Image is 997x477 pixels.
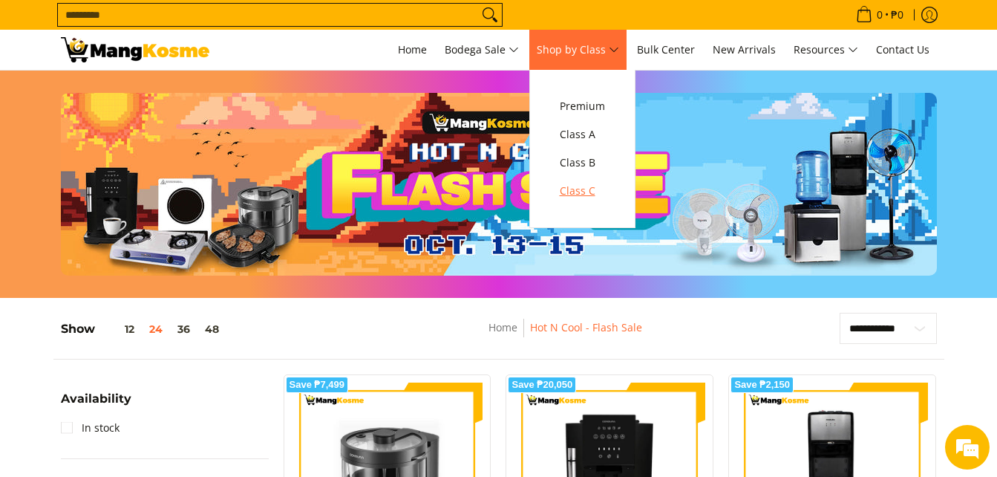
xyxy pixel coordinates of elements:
span: Shop by Class [537,41,619,59]
span: Premium [560,97,605,116]
span: Bodega Sale [445,41,519,59]
span: • [851,7,908,23]
span: Contact Us [876,42,929,56]
span: ₱0 [889,10,906,20]
span: Bulk Center [637,42,695,56]
span: Resources [794,41,858,59]
a: Contact Us [869,30,937,70]
a: Home [488,320,517,334]
a: In stock [61,416,120,440]
a: Resources [786,30,866,70]
button: 48 [197,323,226,335]
button: 12 [95,323,142,335]
span: Save ₱7,499 [290,380,345,389]
button: 36 [170,323,197,335]
span: Save ₱2,150 [734,380,790,389]
span: Save ₱20,050 [511,380,572,389]
a: Bulk Center [630,30,702,70]
span: Class C [560,182,605,201]
img: Hot N Cool: Mang Kosme MID-PAYDAY APPLIANCES SALE! l Mang Kosme [61,37,209,62]
span: Availability [61,393,131,405]
a: Home [390,30,434,70]
a: New Arrivals [705,30,783,70]
a: Class B [552,149,612,177]
nav: Breadcrumbs [385,319,745,352]
button: Search [478,4,502,26]
button: 24 [142,323,170,335]
a: Shop by Class [529,30,627,70]
span: Class B [560,154,605,172]
a: Class A [552,120,612,149]
nav: Main Menu [224,30,937,70]
a: Hot N Cool - Flash Sale [530,320,642,334]
span: Class A [560,126,605,144]
h5: Show [61,322,226,337]
span: 0 [875,10,885,20]
summary: Open [61,393,131,416]
span: New Arrivals [713,42,776,56]
a: Bodega Sale [437,30,526,70]
a: Premium [552,92,612,120]
a: Class C [552,177,612,205]
span: Home [398,42,427,56]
